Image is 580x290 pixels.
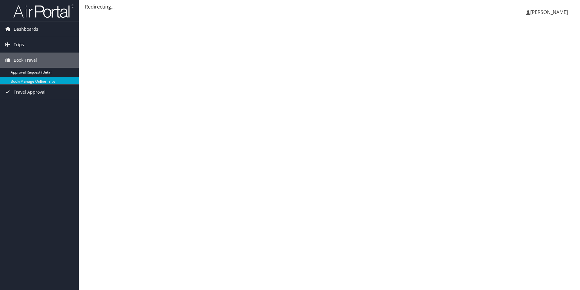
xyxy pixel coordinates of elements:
[13,4,74,18] img: airportal-logo.png
[14,37,24,52] span: Trips
[85,3,574,10] div: Redirecting...
[14,53,37,68] span: Book Travel
[14,85,46,100] span: Travel Approval
[14,22,38,37] span: Dashboards
[530,9,568,16] span: [PERSON_NAME]
[526,3,574,21] a: [PERSON_NAME]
